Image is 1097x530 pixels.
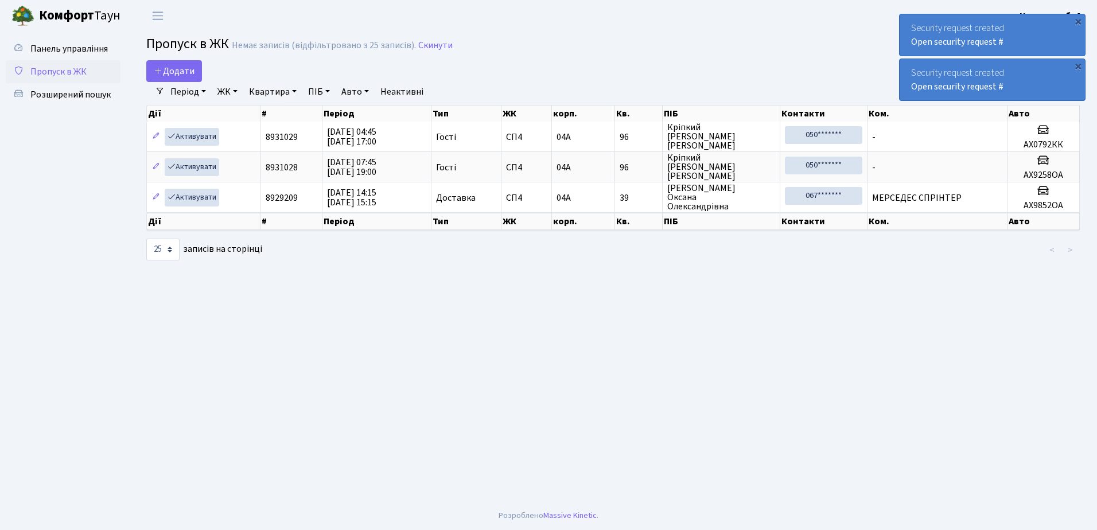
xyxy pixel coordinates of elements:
[506,163,547,172] span: СП4
[1072,60,1084,72] div: ×
[213,82,242,102] a: ЖК
[376,82,428,102] a: Неактивні
[552,106,614,122] th: корп.
[30,88,111,101] span: Розширений пошук
[431,106,501,122] th: Тип
[166,82,211,102] a: Період
[1012,170,1075,181] h5: АХ9258ОА
[436,163,456,172] span: Гості
[667,153,775,181] span: Кріпкий [PERSON_NAME] [PERSON_NAME]
[557,161,571,174] span: 04А
[6,60,120,83] a: Пропуск в ЖК
[266,192,298,204] span: 8929209
[232,40,416,51] div: Немає записів (відфільтровано з 25 записів).
[30,65,87,78] span: Пропуск в ЖК
[322,106,431,122] th: Період
[322,213,431,230] th: Період
[146,34,229,54] span: Пропуск в ЖК
[615,106,663,122] th: Кв.
[667,184,775,211] span: [PERSON_NAME] Оксана Олександрівна
[499,509,598,522] div: Розроблено .
[165,189,219,206] a: Активувати
[667,123,775,150] span: Кріпкий [PERSON_NAME] [PERSON_NAME]
[663,213,780,230] th: ПІБ
[165,128,219,146] a: Активувати
[337,82,374,102] a: Авто
[780,213,868,230] th: Контакти
[11,5,34,28] img: logo.png
[506,193,547,202] span: СП4
[147,106,260,122] th: Дії
[543,509,597,521] a: Massive Kinetic
[557,131,571,143] span: 04А
[1072,15,1084,27] div: ×
[1020,10,1083,22] b: Консьєрж б. 4.
[872,131,876,143] span: -
[260,213,322,230] th: #
[39,6,94,25] b: Комфорт
[431,213,501,230] th: Тип
[327,156,376,178] span: [DATE] 07:45 [DATE] 19:00
[620,132,658,142] span: 96
[557,192,571,204] span: 04А
[868,213,1007,230] th: Ком.
[780,106,868,122] th: Контакти
[260,106,322,122] th: #
[501,213,552,230] th: ЖК
[165,158,219,176] a: Активувати
[30,42,108,55] span: Панель управління
[911,80,1003,93] a: Open security request #
[39,6,120,26] span: Таун
[1012,200,1075,211] h5: АХ9852ОА
[1012,139,1075,150] h5: АХ0792КК
[327,186,376,209] span: [DATE] 14:15 [DATE] 15:15
[506,132,547,142] span: СП4
[244,82,301,102] a: Квартира
[146,60,202,82] a: Додати
[146,239,180,260] select: записів на сторінці
[436,132,456,142] span: Гості
[663,106,780,122] th: ПІБ
[501,106,552,122] th: ЖК
[911,36,1003,48] a: Open security request #
[6,83,120,106] a: Розширений пошук
[872,161,876,174] span: -
[154,65,194,77] span: Додати
[620,193,658,202] span: 39
[266,131,298,143] span: 8931029
[418,40,453,51] a: Скинути
[6,37,120,60] a: Панель управління
[1020,9,1083,23] a: Консьєрж б. 4.
[1007,213,1080,230] th: Авто
[868,106,1007,122] th: Ком.
[143,6,172,25] button: Переключити навігацію
[615,213,663,230] th: Кв.
[146,239,262,260] label: записів на сторінці
[900,59,1085,100] div: Security request created
[620,163,658,172] span: 96
[552,213,614,230] th: корп.
[900,14,1085,56] div: Security request created
[327,126,376,148] span: [DATE] 04:45 [DATE] 17:00
[436,193,476,202] span: Доставка
[304,82,334,102] a: ПІБ
[1007,106,1080,122] th: Авто
[266,161,298,174] span: 8931028
[147,213,260,230] th: Дії
[872,192,962,204] span: МЕРСЕДЕС СПРІНТЕР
